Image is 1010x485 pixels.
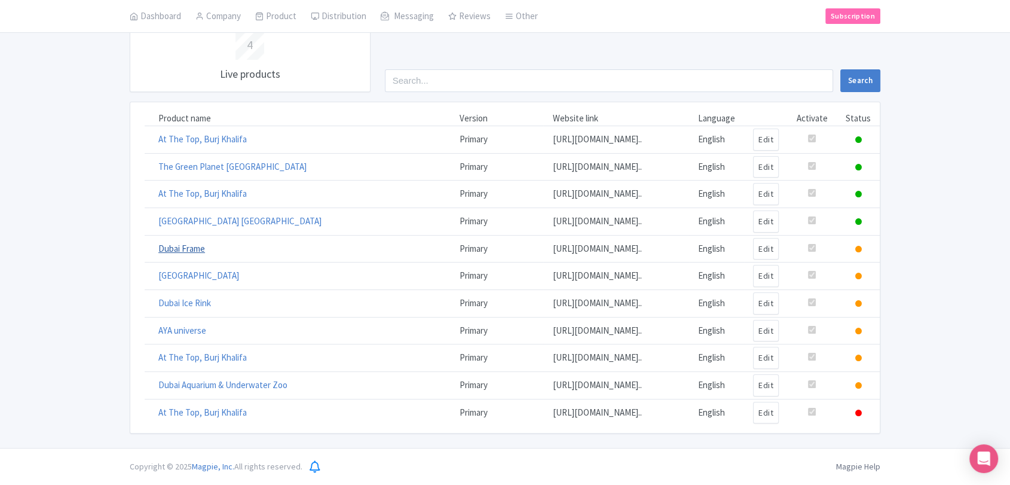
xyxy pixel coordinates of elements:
td: English [689,208,744,235]
td: [URL][DOMAIN_NAME].. [543,153,689,181]
a: Edit [753,347,779,369]
a: Subscription [825,8,880,24]
td: Version [451,112,544,126]
a: Dubai Aquarium & Underwater Zoo [158,379,287,391]
td: Status [837,112,880,126]
td: [URL][DOMAIN_NAME].. [543,263,689,290]
a: AYA universe [158,325,206,336]
input: Search... [385,69,833,92]
td: Language [689,112,744,126]
td: Primary [451,399,544,426]
td: English [689,126,744,154]
a: Edit [753,402,779,424]
div: Open Intercom Messenger [969,444,998,473]
td: [URL][DOMAIN_NAME].. [543,344,689,372]
td: Primary [451,371,544,399]
td: Primary [451,153,544,181]
td: [URL][DOMAIN_NAME].. [543,181,689,208]
a: Edit [753,238,779,260]
a: Edit [753,183,779,205]
td: [URL][DOMAIN_NAME].. [543,399,689,426]
a: Edit [753,292,779,315]
a: At The Top, Burj Khalifa [158,407,247,418]
div: Copyright © 2025 All rights reserved. [123,460,310,473]
td: Primary [451,263,544,290]
td: Product name [149,112,451,126]
td: English [689,344,744,372]
td: Activate [788,112,837,126]
div: 4 [201,31,299,54]
a: [GEOGRAPHIC_DATA] [GEOGRAPHIC_DATA] [158,215,322,227]
td: English [689,289,744,317]
td: [URL][DOMAIN_NAME].. [543,371,689,399]
a: Dubai Ice Rink [158,297,211,309]
td: English [689,153,744,181]
a: At The Top, Burj Khalifa [158,352,247,363]
td: Primary [451,235,544,263]
a: [GEOGRAPHIC_DATA] [158,270,239,281]
span: Magpie, Inc. [192,461,234,472]
a: Edit [753,129,779,151]
a: Edit [753,265,779,287]
td: Website link [543,112,689,126]
td: English [689,399,744,426]
a: Dubai Frame [158,243,205,254]
td: [URL][DOMAIN_NAME].. [543,208,689,235]
td: English [689,235,744,263]
td: [URL][DOMAIN_NAME].. [543,289,689,317]
td: Primary [451,181,544,208]
a: Edit [753,156,779,178]
a: At The Top, Burj Khalifa [158,188,247,199]
td: [URL][DOMAIN_NAME].. [543,126,689,154]
a: The Green Planet [GEOGRAPHIC_DATA] [158,161,307,172]
td: English [689,263,744,290]
td: [URL][DOMAIN_NAME].. [543,235,689,263]
a: Edit [753,374,779,396]
p: Live products [201,66,299,82]
button: Search [840,69,880,92]
a: At The Top, Burj Khalifa [158,133,247,145]
td: English [689,181,744,208]
td: Primary [451,317,544,344]
a: Magpie Help [836,461,880,472]
a: Edit [753,320,779,342]
td: Primary [451,344,544,372]
td: [URL][DOMAIN_NAME].. [543,317,689,344]
a: Edit [753,211,779,233]
td: English [689,371,744,399]
td: English [689,317,744,344]
td: Primary [451,126,544,154]
td: Primary [451,289,544,317]
td: Primary [451,208,544,235]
